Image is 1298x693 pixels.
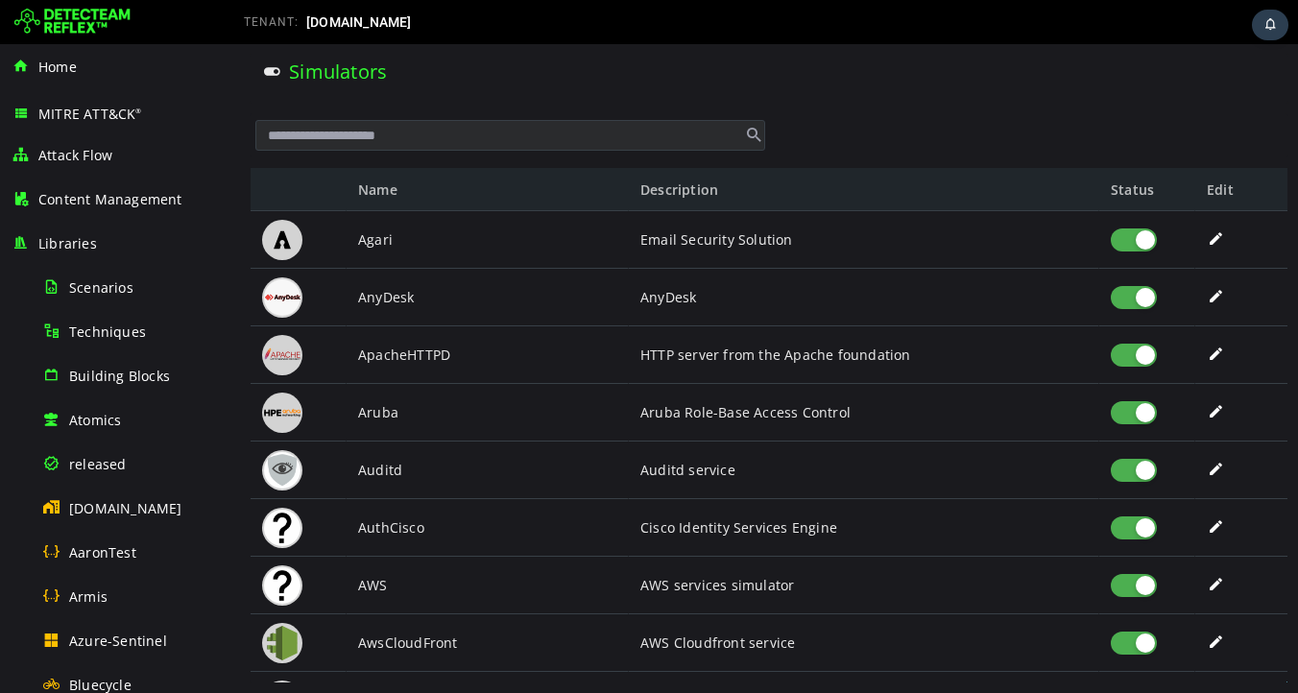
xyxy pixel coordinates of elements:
[107,340,389,397] div: Aruba
[107,124,389,167] div: Name
[22,406,62,446] img: Auditd.svg
[107,513,389,570] div: AWS
[107,225,389,282] div: AnyDesk
[69,323,146,341] span: Techniques
[22,521,62,562] img: default.jpg
[14,7,131,37] img: Detecteam logo
[1252,10,1288,40] div: Task Notifications
[107,167,389,225] div: Agari
[135,107,141,115] sup: ®
[107,282,389,340] div: ApacheHTTPD
[38,58,77,76] span: Home
[49,14,147,40] span: Simulators
[389,124,859,167] div: Description
[69,632,167,650] span: Azure-Sentinel
[22,176,62,216] img: Agari.svg
[22,291,62,331] img: ApacheHTTPD.svg
[400,340,847,397] div: Aruba Role-Base Access Control
[400,628,847,685] div: AWS Cloudtrail provides logs emulation for your cloud environment
[69,278,133,297] span: Scenarios
[69,455,127,473] span: released
[306,14,412,30] span: [DOMAIN_NAME]
[22,579,62,619] img: AwsCloudFront.svg
[400,397,847,455] div: Auditd service
[107,455,389,513] div: AuthCisco
[22,348,62,389] img: Aruba.svg
[400,225,847,282] div: AnyDesk
[859,124,955,167] div: Status
[244,15,299,29] span: TENANT:
[22,233,62,274] img: AnyDesk.svg
[69,587,108,606] span: Armis
[107,397,389,455] div: Auditd
[69,367,170,385] span: Building Blocks
[400,282,847,340] div: HTTP server from the Apache foundation
[107,628,389,685] div: AwsCloudTrail
[22,636,62,677] img: AwsCloudTrail.svg
[69,411,121,429] span: Atomics
[400,570,847,628] div: AWS Cloudfront service
[22,464,62,504] img: default.jpg
[955,124,1047,167] div: Edit
[38,105,142,123] span: MITRE ATT&CK
[400,455,847,513] div: Cisco Identity Services Engine
[38,146,112,164] span: Attack Flow
[38,234,97,252] span: Libraries
[69,499,182,517] span: [DOMAIN_NAME]
[38,190,182,208] span: Content Management
[107,570,389,628] div: AwsCloudFront
[69,543,136,562] span: AaronTest
[400,167,847,225] div: Email Security Solution
[400,513,847,570] div: AWS services simulator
